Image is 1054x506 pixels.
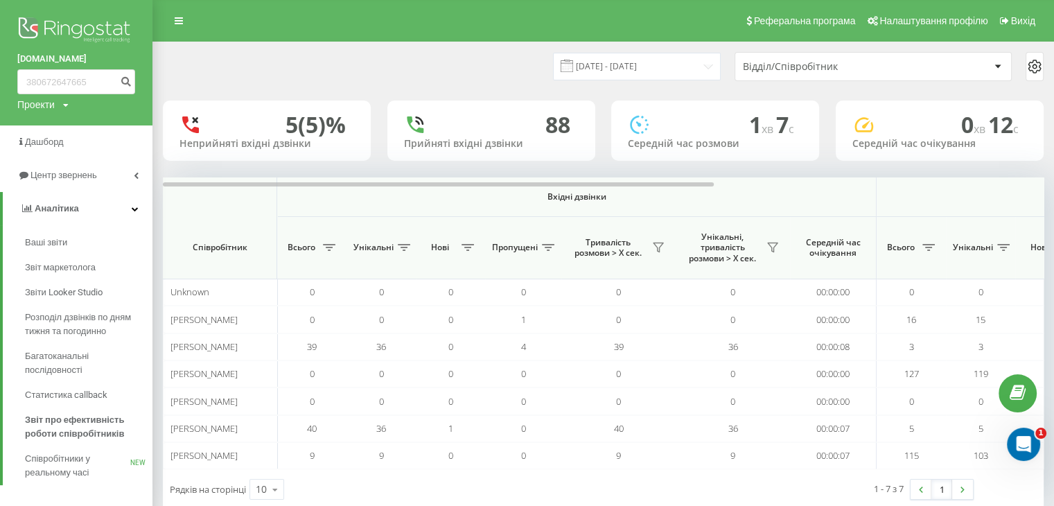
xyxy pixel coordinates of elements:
[616,367,621,380] span: 0
[310,395,315,408] span: 0
[1011,15,1035,26] span: Вихід
[521,313,526,326] span: 1
[749,110,776,139] span: 1
[310,286,315,298] span: 0
[492,242,538,253] span: Пропущені
[790,387,877,415] td: 00:00:00
[25,261,96,274] span: Звіт маркетолога
[976,313,985,326] span: 15
[25,446,152,485] a: Співробітники у реальному часіNEW
[616,313,621,326] span: 0
[852,138,1027,150] div: Середній час очікування
[974,121,988,137] span: хв
[790,415,877,442] td: 00:00:07
[25,383,152,408] a: Статистика callback
[17,98,55,112] div: Проекти
[909,422,914,435] span: 5
[974,449,988,462] span: 103
[175,242,265,253] span: Співробітник
[25,311,146,338] span: Розподіл дзвінків по дням тижня та погодинно
[448,286,453,298] span: 0
[404,138,579,150] div: Прийняті вхідні дзвінки
[906,313,916,326] span: 16
[790,333,877,360] td: 00:00:08
[448,422,453,435] span: 1
[1035,428,1046,439] span: 1
[307,422,317,435] span: 40
[25,344,152,383] a: Багатоканальні послідовності
[170,483,246,496] span: Рядків на сторінці
[568,237,648,259] span: Тривалість розмови > Х сек.
[521,340,526,353] span: 4
[448,395,453,408] span: 0
[730,449,735,462] span: 9
[790,360,877,387] td: 00:00:00
[310,449,315,462] span: 9
[284,242,319,253] span: Всього
[1013,121,1019,137] span: c
[616,286,621,298] span: 0
[1007,428,1040,461] iframe: Intercom live chat
[25,408,152,446] a: Звіт про ефективність роботи співробітників
[25,286,103,299] span: Звіти Looker Studio
[884,242,918,253] span: Всього
[179,138,354,150] div: Неприйняті вхідні дзвінки
[790,279,877,306] td: 00:00:00
[423,242,457,253] span: Нові
[170,422,238,435] span: [PERSON_NAME]
[256,482,267,496] div: 10
[545,112,570,138] div: 88
[25,388,107,402] span: Статистика callback
[448,313,453,326] span: 0
[25,236,67,250] span: Ваші звіти
[353,242,394,253] span: Унікальні
[307,340,317,353] span: 39
[988,110,1019,139] span: 12
[170,286,209,298] span: Unknown
[448,449,453,462] span: 0
[978,422,983,435] span: 5
[743,61,908,73] div: Відділ/Співробітник
[879,15,987,26] span: Налаштування профілю
[3,192,152,225] a: Аналiтика
[521,422,526,435] span: 0
[978,340,983,353] span: 3
[616,395,621,408] span: 0
[728,422,738,435] span: 36
[30,170,97,180] span: Центр звернень
[25,280,152,305] a: Звіти Looker Studio
[17,69,135,94] input: Пошук за номером
[310,313,315,326] span: 0
[953,242,993,253] span: Унікальні
[25,255,152,280] a: Звіт маркетолога
[25,137,64,147] span: Дашборд
[730,313,735,326] span: 0
[909,340,914,353] span: 3
[379,367,384,380] span: 0
[379,286,384,298] span: 0
[379,313,384,326] span: 0
[521,395,526,408] span: 0
[616,449,621,462] span: 9
[521,449,526,462] span: 0
[25,305,152,344] a: Розподіл дзвінків по дням тижня та погодинно
[789,121,794,137] span: c
[961,110,988,139] span: 0
[978,286,983,298] span: 0
[376,340,386,353] span: 36
[25,413,146,441] span: Звіт про ефективність роботи співробітників
[790,306,877,333] td: 00:00:00
[730,286,735,298] span: 0
[754,15,856,26] span: Реферальна програма
[904,449,919,462] span: 115
[25,230,152,255] a: Ваші звіти
[909,286,914,298] span: 0
[978,395,983,408] span: 0
[521,367,526,380] span: 0
[379,395,384,408] span: 0
[974,367,988,380] span: 119
[776,110,794,139] span: 7
[800,237,866,259] span: Середній час очікування
[379,449,384,462] span: 9
[628,138,802,150] div: Середній час розмови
